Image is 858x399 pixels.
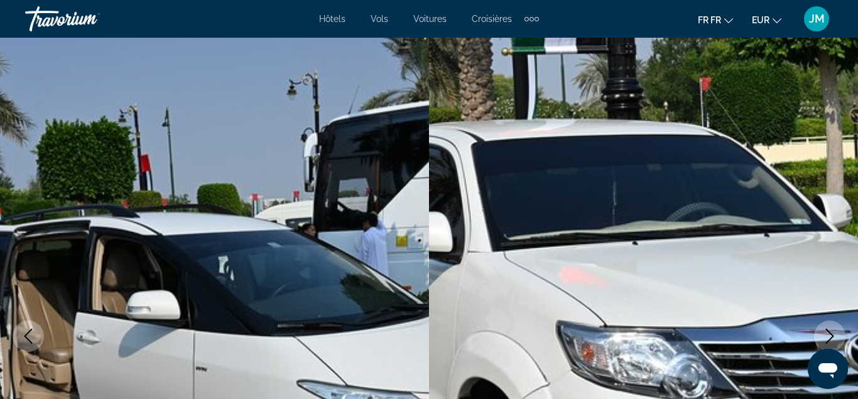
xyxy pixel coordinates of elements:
[814,320,845,352] button: Image suivante
[809,13,825,25] span: JM
[752,15,769,25] span: EUR
[752,11,781,29] button: Changement de monnaie
[698,11,733,29] button: Changer de langue
[698,15,721,25] span: fr fr
[413,14,447,24] a: Voitures
[319,14,345,24] a: Hôtels
[472,14,512,24] a: Croisières
[13,320,44,352] button: Image précédente
[371,14,388,24] a: Vols
[524,9,539,29] button: Articles de navigation supplémentaires
[800,6,833,32] button: Menu utilisateur
[808,349,848,389] iframe: Bouton de lancement de la fenêtre de messagerie
[25,3,151,35] a: Travorium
